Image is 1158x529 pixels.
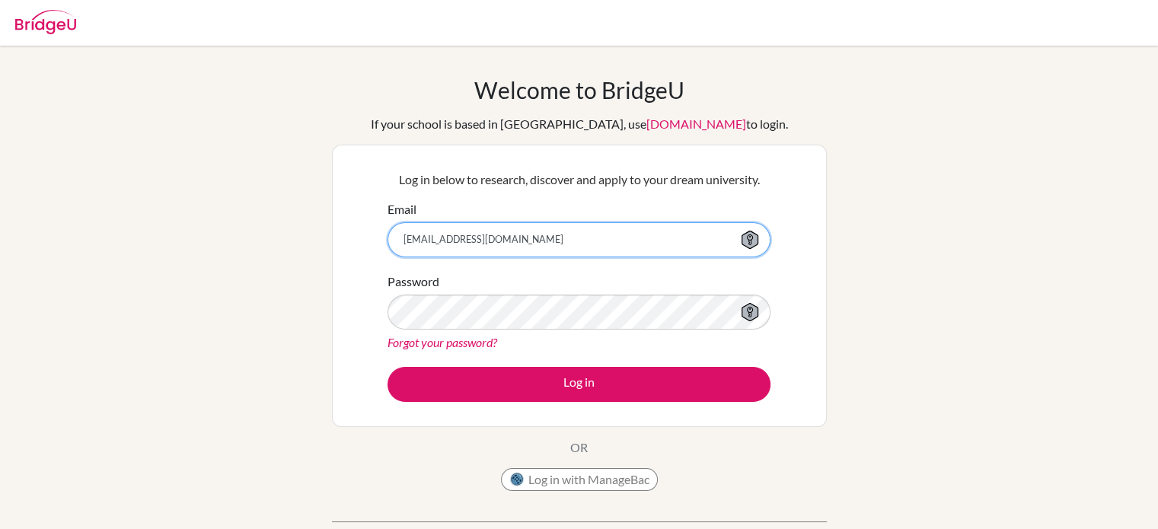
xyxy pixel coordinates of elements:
[15,10,76,34] img: Bridge-U
[501,468,658,491] button: Log in with ManageBac
[388,272,439,291] label: Password
[388,170,770,189] p: Log in below to research, discover and apply to your dream university.
[388,335,497,349] a: Forgot your password?
[388,367,770,402] button: Log in
[388,200,416,218] label: Email
[371,115,788,133] div: If your school is based in [GEOGRAPHIC_DATA], use to login.
[474,76,684,104] h1: Welcome to BridgeU
[646,116,746,131] a: [DOMAIN_NAME]
[570,438,588,457] p: OR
